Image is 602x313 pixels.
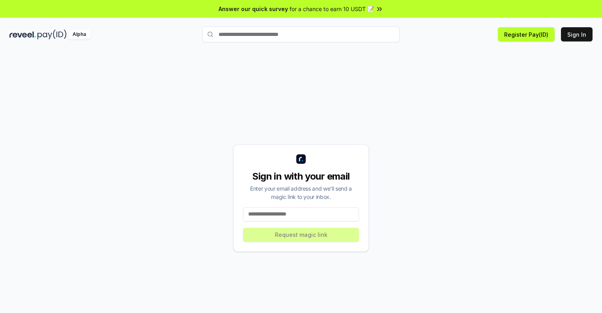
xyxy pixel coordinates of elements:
img: reveel_dark [9,30,36,39]
div: Alpha [68,30,90,39]
button: Register Pay(ID) [498,27,555,41]
span: for a chance to earn 10 USDT 📝 [290,5,374,13]
div: Enter your email address and we’ll send a magic link to your inbox. [243,184,359,201]
img: logo_small [296,154,306,164]
button: Sign In [561,27,593,41]
img: pay_id [37,30,67,39]
div: Sign in with your email [243,170,359,183]
span: Answer our quick survey [219,5,288,13]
